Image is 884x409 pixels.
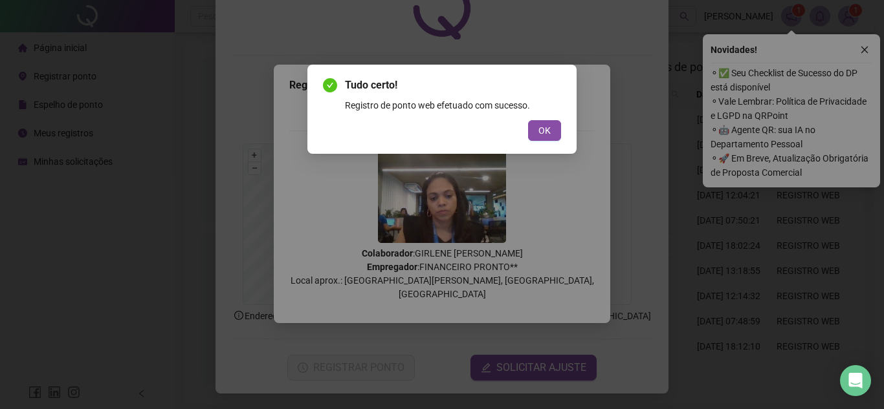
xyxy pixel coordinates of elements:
div: Registro de ponto web efetuado com sucesso. [345,98,561,112]
div: Open Intercom Messenger [840,365,871,396]
span: Tudo certo! [345,78,561,93]
span: OK [538,123,551,138]
button: OK [528,120,561,141]
span: check-circle [323,78,337,92]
